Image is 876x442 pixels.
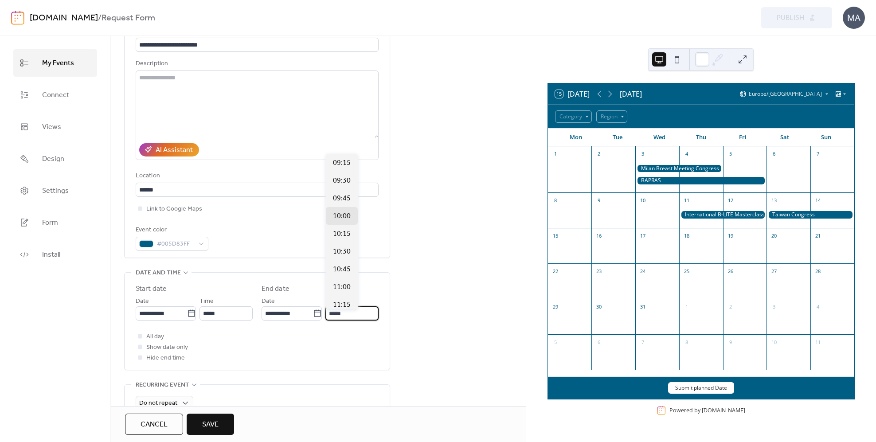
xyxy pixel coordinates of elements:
[13,209,97,236] a: Form
[764,129,806,146] div: Sat
[552,88,593,100] button: 15[DATE]
[813,196,823,205] div: 14
[42,184,69,198] span: Settings
[769,196,779,205] div: 13
[202,419,219,430] span: Save
[726,302,735,312] div: 2
[594,337,604,347] div: 6
[638,196,648,205] div: 10
[766,211,854,219] div: Taiwan Congress
[679,211,767,219] div: International B-LITE Masterclass Heidelberg
[156,145,193,156] div: AI Assistant
[262,296,275,307] span: Date
[551,266,560,276] div: 22
[551,337,560,347] div: 5
[551,149,560,159] div: 1
[139,397,177,409] span: Do not repeat
[682,196,692,205] div: 11
[146,342,188,353] span: Show date only
[806,129,847,146] div: Sun
[551,231,560,241] div: 15
[13,241,97,268] a: Install
[594,231,604,241] div: 16
[813,337,823,347] div: 11
[638,129,680,146] div: Wed
[146,353,185,364] span: Hide end time
[42,248,60,262] span: Install
[555,129,597,146] div: Mon
[682,337,692,347] div: 8
[187,414,234,435] button: Save
[682,231,692,241] div: 18
[42,120,61,134] span: Views
[726,266,735,276] div: 26
[136,59,377,69] div: Description
[136,171,377,181] div: Location
[146,204,202,215] span: Link to Google Maps
[333,264,351,275] span: 10:45
[136,296,149,307] span: Date
[333,229,351,239] span: 10:15
[620,89,642,99] div: [DATE]
[136,268,181,278] span: Date and time
[13,113,97,141] a: Views
[813,302,823,312] div: 4
[594,196,604,205] div: 9
[638,231,648,241] div: 17
[262,284,289,294] div: End date
[30,10,98,27] a: [DOMAIN_NAME]
[42,152,64,166] span: Design
[722,129,763,146] div: Fri
[98,10,102,27] b: /
[141,419,168,430] span: Cancel
[333,246,351,257] span: 10:30
[13,145,97,172] a: Design
[638,266,648,276] div: 24
[769,231,779,241] div: 20
[11,11,24,25] img: logo
[333,158,351,168] span: 09:15
[680,129,722,146] div: Thu
[157,239,194,250] span: #005D83FF
[597,129,638,146] div: Tue
[635,165,723,172] div: Milan Breast Meeting Congress
[333,300,351,310] span: 11:15
[13,177,97,204] a: Settings
[325,296,340,307] span: Time
[813,149,823,159] div: 7
[682,149,692,159] div: 4
[668,382,734,394] button: Submit planned Date
[139,143,199,156] button: AI Assistant
[333,211,351,222] span: 10:00
[551,302,560,312] div: 29
[769,266,779,276] div: 27
[333,282,351,293] span: 11:00
[638,149,648,159] div: 3
[42,216,58,230] span: Form
[42,56,74,70] span: My Events
[13,81,97,109] a: Connect
[682,302,692,312] div: 1
[769,337,779,347] div: 10
[669,407,745,414] div: Powered by
[813,231,823,241] div: 21
[594,266,604,276] div: 23
[843,7,865,29] div: MA
[702,407,745,414] a: [DOMAIN_NAME]
[813,266,823,276] div: 28
[594,149,604,159] div: 2
[638,337,648,347] div: 7
[333,193,351,204] span: 09:45
[136,26,377,36] div: Title
[551,196,560,205] div: 8
[726,196,735,205] div: 12
[13,49,97,77] a: My Events
[333,176,351,186] span: 09:30
[146,332,164,342] span: All day
[635,177,766,184] div: BAPRAS
[594,302,604,312] div: 30
[638,302,648,312] div: 31
[125,414,183,435] button: Cancel
[749,91,822,97] span: Europe/[GEOGRAPHIC_DATA]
